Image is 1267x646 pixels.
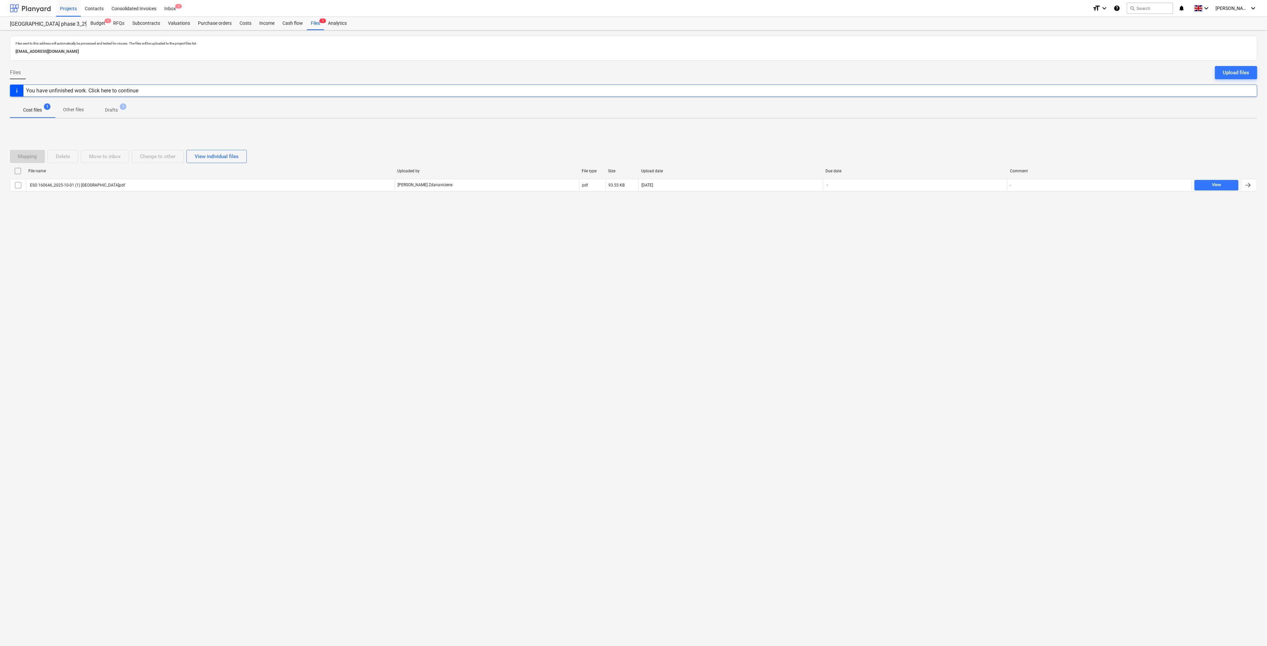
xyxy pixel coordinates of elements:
a: Files1 [307,17,324,30]
span: 1 [44,103,50,110]
div: Files [307,17,324,30]
a: Purchase orders [194,17,236,30]
i: format_size [1092,4,1100,12]
a: Analytics [324,17,351,30]
div: Budget [86,17,109,30]
span: search [1130,6,1135,11]
div: File name [28,169,392,173]
a: Valuations [164,17,194,30]
button: Upload files [1215,66,1257,79]
p: Files sent to this address will automatically be processed and tested for viruses. The files will... [16,41,1251,46]
div: View individual files [195,152,239,161]
button: View individual files [186,150,247,163]
a: Budget1 [86,17,109,30]
span: 1 [105,18,111,23]
div: File type [582,169,603,173]
p: Other files [63,106,84,113]
i: keyboard_arrow_down [1202,4,1210,12]
div: Upload date [641,169,820,173]
div: pdf [582,183,588,187]
a: Cash flow [278,17,307,30]
div: Due date [826,169,1005,173]
div: [DATE] [641,183,653,187]
span: [PERSON_NAME] [1216,6,1249,11]
span: Files [10,69,21,77]
div: - [1010,183,1011,187]
div: Comment [1010,169,1189,173]
span: - [826,182,828,188]
a: Costs [236,17,255,30]
a: RFQs [109,17,128,30]
div: ESO 160646_2025-10-01 (1) [GEOGRAPHIC_DATA]pdf [29,183,125,187]
div: You have unfinished work. Click here to continue [26,87,138,94]
button: Search [1127,3,1173,14]
div: Upload files [1223,68,1249,77]
div: Uploaded by [397,169,576,173]
div: Size [608,169,636,173]
button: View [1194,180,1238,190]
i: keyboard_arrow_down [1100,4,1108,12]
iframe: Chat Widget [1234,614,1267,646]
span: 1 [120,103,126,110]
div: View [1212,181,1221,189]
p: [PERSON_NAME] Zdanaviciene [398,182,452,188]
a: Income [255,17,278,30]
div: 93.55 KB [608,183,625,187]
div: [GEOGRAPHIC_DATA] phase 3_2901993/2901994/2901995 [10,21,79,28]
i: Knowledge base [1114,4,1120,12]
i: keyboard_arrow_down [1249,4,1257,12]
p: Cost files [23,107,42,114]
i: notifications [1178,4,1185,12]
p: [EMAIL_ADDRESS][DOMAIN_NAME] [16,48,1251,55]
span: 1 [175,4,182,9]
a: Subcontracts [128,17,164,30]
p: Drafts [105,107,118,114]
span: 1 [319,18,326,23]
